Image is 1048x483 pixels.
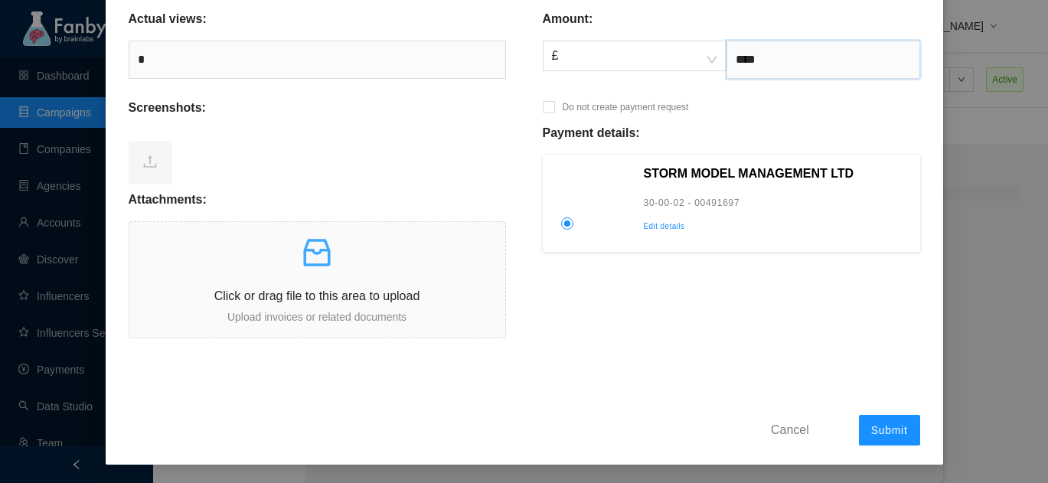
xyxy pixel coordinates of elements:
[543,124,640,142] p: Payment details:
[142,154,158,169] span: upload
[644,220,910,233] p: Edit details
[859,415,920,445] button: Submit
[563,100,689,115] p: Do not create payment request
[129,10,207,28] p: Actual views:
[129,308,505,325] p: Upload invoices or related documents
[543,10,593,28] p: Amount:
[759,417,821,442] button: Cancel
[299,234,335,271] span: inbox
[129,99,206,117] p: Screenshots:
[871,424,908,436] span: Submit
[129,222,505,338] span: inboxClick or drag file to this area to uploadUpload invoices or related documents
[552,41,717,70] span: £
[771,420,809,439] span: Cancel
[644,195,910,210] p: 30-00-02 - 00491697
[129,286,505,305] p: Click or drag file to this area to upload
[129,191,207,209] p: Attachments:
[644,165,910,183] p: STORM MODEL MANAGEMENT LTD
